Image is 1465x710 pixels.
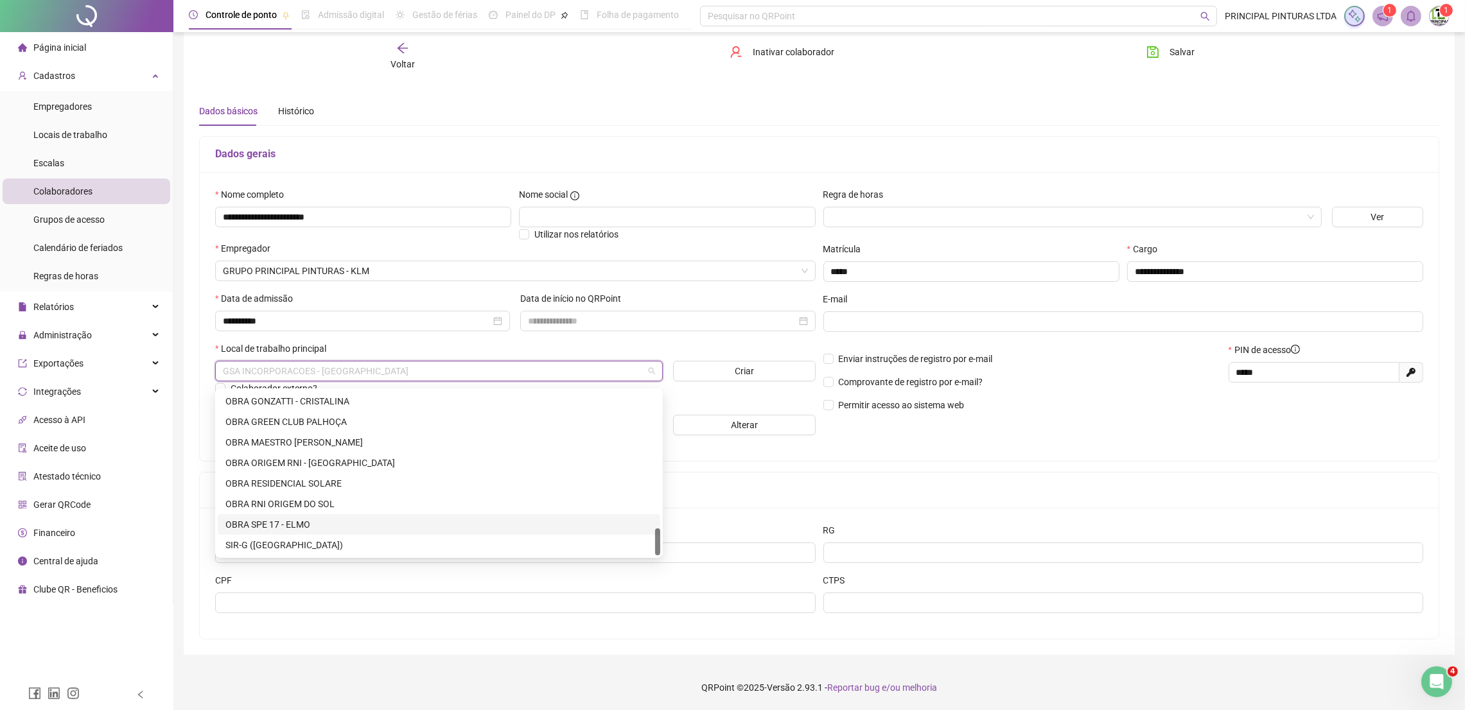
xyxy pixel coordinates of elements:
span: book [580,10,589,19]
span: save [1146,46,1159,58]
button: Salvar [1137,42,1204,62]
span: home [18,42,27,51]
span: Comprovante de registro por e-mail? [839,377,983,387]
span: Reportar bug e/ou melhoria [827,682,937,693]
label: Local de trabalho principal [215,342,335,356]
span: lock [18,330,27,339]
span: Salvar [1170,45,1195,59]
span: PRINCIPAL PINTURAS LTDA [1225,9,1337,23]
span: Alterar [731,418,758,432]
span: arrow-left [396,42,409,55]
span: user-delete [730,46,742,58]
div: OBRA RESIDENCIAL SOLARE [225,476,653,490]
span: Permitir acesso ao sistema web [839,400,965,410]
span: Voltar [390,59,415,69]
label: Nome completo [215,187,292,202]
span: bell [1405,10,1417,22]
span: 1 [1444,6,1449,15]
span: facebook [28,687,41,700]
sup: 1 [1383,4,1396,17]
span: Gestão de férias [412,10,477,20]
span: solution [18,471,27,480]
label: E-mail [823,292,856,306]
div: OBRA MAESTRO [PERSON_NAME] [225,435,653,449]
span: Integrações [33,386,81,397]
span: export [18,358,27,367]
span: Ver [1371,210,1384,224]
label: CTPS [823,573,854,587]
span: instagram [67,687,80,700]
label: Regra de horas [823,187,892,202]
label: Data de admissão [215,291,301,306]
span: sync [18,386,27,395]
span: Empregadores [33,101,92,112]
span: info-circle [570,191,579,200]
span: PIN de acesso [1234,343,1300,357]
span: Folha de pagamento [597,10,679,20]
span: audit [18,443,27,452]
label: CPF [215,573,240,587]
span: file-done [301,10,310,19]
span: Cadastros [33,71,75,81]
span: Criar [735,364,754,378]
iframe: Intercom live chat [1421,666,1452,697]
span: GSA INCORPORACOES - LAGO NORTE [223,361,655,381]
span: Financeiro [33,528,75,538]
span: Central de ajuda [33,556,98,566]
span: user-add [18,71,27,80]
button: Alterar [673,415,816,435]
span: Versão [767,682,795,693]
span: Regras de horas [33,271,98,281]
span: Calendário de feriados [33,243,123,253]
div: OBRA GONZATTI - CRISTALINA [225,394,653,408]
button: Ver [1332,207,1423,227]
label: RG [823,523,844,537]
span: Página inicial [33,42,86,53]
span: clock-circle [189,10,198,19]
span: Enviar instruções de registro por e-mail [839,354,993,364]
span: Acesso à API [33,415,85,425]
span: Painel do DP [505,10,556,20]
span: KLM PINTURAS LTDA [223,261,808,281]
span: Grupos de acesso [33,214,105,225]
span: Gerar QRCode [33,499,91,510]
div: OBRA ORIGEM RNI - [GEOGRAPHIC_DATA] [225,456,653,470]
label: Cargo [1127,242,1166,256]
button: Criar [673,361,816,381]
div: AVENIDA AVENIDA PAULO ROBERTO VIDAL [218,411,660,432]
span: Colaboradores [33,186,92,196]
h5: Dados gerais [215,146,1423,162]
footer: QRPoint © 2025 - 2.93.1 - [173,665,1465,710]
img: sparkle-icon.fc2bf0ac1784a2077858766a79e2daf3.svg [1347,9,1362,23]
span: Atestado técnico [33,471,101,481]
span: search [1200,12,1210,21]
span: 1 [1388,6,1392,15]
button: Inativar colaborador [720,42,844,62]
div: OBRA RNI ORIGEM DO SOL [225,497,653,511]
span: sun [396,10,405,19]
span: info-circle [1291,345,1300,354]
span: Admissão digital [318,10,384,20]
h5: Documentos principais [215,482,1423,498]
label: Data de início no QRPoint [520,291,629,306]
span: linkedin [48,687,60,700]
span: Administração [33,330,92,340]
span: dashboard [489,10,498,19]
span: api [18,415,27,424]
span: left [136,690,145,699]
img: 8319 [1430,6,1449,26]
span: gift [18,584,27,593]
span: qrcode [18,499,27,508]
span: Utilizar nos relatórios [534,229,618,239]
span: 4 [1448,666,1458,677]
span: Escalas [33,158,64,168]
div: Histórico [278,104,314,118]
div: Dados básicos [199,104,258,118]
div: OBRA GREEN CLUB PALHOÇA [225,415,653,429]
span: file [18,302,27,311]
span: Aceite de uso [33,443,86,453]
label: Empregador [215,241,279,255]
sup: Atualize o seu contato no menu Meus Dados [1440,4,1453,17]
span: notification [1377,10,1389,22]
span: Controle de ponto [206,10,277,20]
